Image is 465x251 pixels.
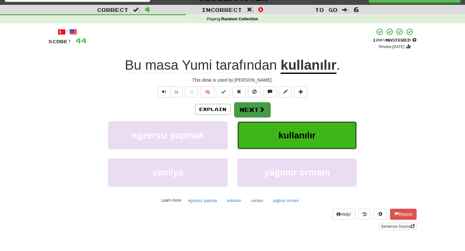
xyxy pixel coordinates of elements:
a: Sentence Source [379,223,417,230]
button: yağmur ormanı [237,158,357,186]
u: kullanılır [281,57,336,74]
button: Reset to 0% Mastered (alt+r) [232,86,245,97]
span: 6 [354,5,359,13]
button: Favorite sentence (alt+f) [185,86,198,97]
button: egzersiz yapmak [185,196,221,206]
button: Edit sentence (alt+d) [279,86,292,97]
div: / [48,28,87,36]
span: 44 [76,36,87,45]
button: Discuss sentence (alt+u) [263,86,276,97]
button: Report [390,209,417,220]
span: Correct [97,6,129,13]
span: . [336,57,340,73]
button: Play sentence audio (ctl+space) [158,86,170,97]
small: Learn more: [161,198,182,203]
span: tarafından [216,57,277,73]
span: : [247,7,254,13]
span: 100 % [373,37,386,43]
button: ½ [170,86,182,97]
div: Mastered [373,37,417,43]
small: Review: [DATE] [379,45,405,49]
button: Round history (alt+y) [358,209,371,220]
button: Next [234,102,270,117]
button: Add to collection (alt+a) [294,86,307,97]
span: vanilya [153,167,183,177]
span: : [342,7,349,13]
span: Bu [125,57,141,73]
button: egzersiz yapmak [108,121,228,149]
span: egzersiz yapmak [132,130,204,140]
span: Score: [48,39,72,44]
button: Explain [195,104,231,115]
button: vanilya [108,158,228,186]
button: Ignore sentence (alt+i) [248,86,261,97]
span: 4 [145,5,150,13]
button: kullanılır [237,121,357,149]
span: Yumi [182,57,212,73]
span: Incorrect [201,6,242,13]
span: kullanılır [278,130,315,140]
span: : [133,7,140,13]
button: vanilya [247,196,266,206]
button: Help! [332,209,355,220]
button: 🧠 [201,86,214,97]
button: kullanılır [223,196,245,206]
span: To go [315,6,337,13]
span: masa [145,57,179,73]
button: yağmur ormanı [269,196,303,206]
button: Set this sentence to 100% Mastered (alt+m) [217,86,230,97]
div: Text-to-speech controls [156,86,182,97]
span: 0 [258,5,263,13]
div: This desk is used by [PERSON_NAME]. [48,77,417,83]
span: yağmur ormanı [264,167,330,177]
strong: Random Collection [221,17,258,21]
